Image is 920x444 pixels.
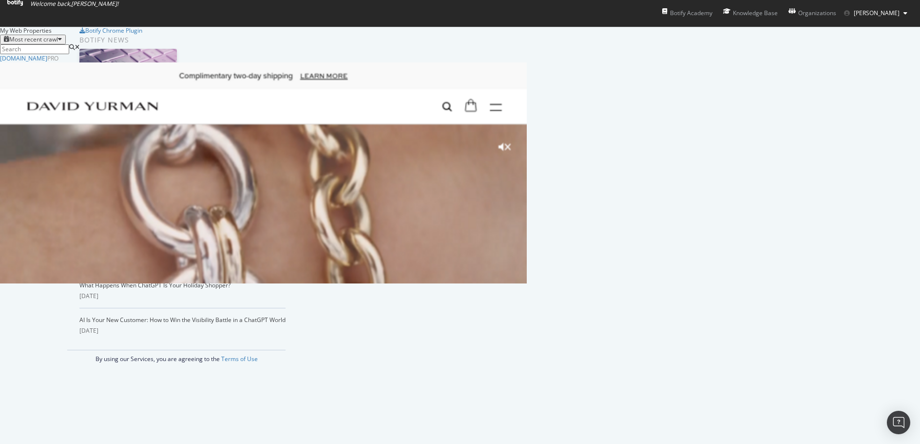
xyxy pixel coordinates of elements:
a: Botify Chrome Plugin [79,26,142,35]
div: By using our Services, you are agreeing to the [67,350,286,363]
a: What Happens When ChatGPT Is Your Holiday Shopper? [79,281,230,289]
div: Open Intercom Messenger [887,411,910,434]
div: Botify news [79,35,286,45]
button: [PERSON_NAME] [836,5,915,21]
div: [DATE] [79,326,286,335]
a: Terms of Use [221,355,258,363]
div: Botify Chrome Plugin [85,26,142,35]
a: AI Is Your New Customer: How to Win the Visibility Battle in a ChatGPT World [79,316,286,324]
img: Prepare for Black Friday 2025 by Prioritizing AI Search Visibility [79,49,177,100]
div: Organizations [788,8,836,18]
div: Knowledge Base [723,8,778,18]
div: Botify Academy [662,8,712,18]
div: Most recent crawl [9,36,58,43]
div: Pro [47,54,58,62]
span: Rachel Black [854,9,900,17]
div: [DATE] [79,292,286,301]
